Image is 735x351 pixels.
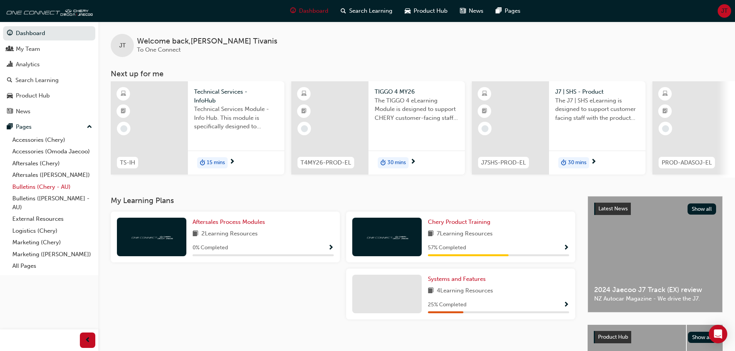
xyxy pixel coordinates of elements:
[111,196,575,205] h3: My Learning Plans
[594,331,716,343] a: Product HubShow all
[4,3,93,18] img: oneconnect
[120,158,135,167] span: TS-IH
[662,89,668,99] span: learningResourceType_ELEARNING-icon
[454,3,490,19] a: news-iconNews
[591,159,596,166] span: next-icon
[111,81,284,175] a: TS-IHTechnical Services - InfoHubTechnical Services Module - Info Hub. This module is specificall...
[721,7,728,15] span: JT
[496,6,502,16] span: pages-icon
[366,233,408,240] img: oneconnect
[193,229,198,239] span: book-icon
[193,218,265,225] span: Aftersales Process Modules
[299,7,328,15] span: Dashboard
[563,243,569,253] button: Show Progress
[594,294,716,303] span: NZ Autocar Magazine - We drive the J7.
[98,69,735,78] h3: Next up for me
[490,3,527,19] a: pages-iconPages
[428,286,434,296] span: book-icon
[291,81,465,175] a: T4MY26-PROD-ELTIGGO 4 MY26The TIGGO 4 eLearning Module is designed to support CHERY customer-faci...
[428,229,434,239] span: book-icon
[414,7,448,15] span: Product Hub
[568,158,586,167] span: 30 mins
[229,159,235,166] span: next-icon
[688,332,717,343] button: Show all
[428,218,490,225] span: Chery Product Training
[375,87,459,96] span: TIGGO 4 MY26
[594,203,716,215] a: Latest NewsShow all
[437,286,493,296] span: 4 Learning Resources
[9,225,95,237] a: Logistics (Chery)
[9,158,95,170] a: Aftersales (Chery)
[328,243,334,253] button: Show Progress
[7,46,13,53] span: people-icon
[460,6,466,16] span: news-icon
[341,6,346,16] span: search-icon
[137,46,181,53] span: To One Connect
[482,106,487,116] span: booktick-icon
[662,125,669,132] span: learningRecordVerb_NONE-icon
[555,96,639,123] span: The J7 | SHS eLearning is designed to support customer facing staff with the product and sales in...
[3,120,95,134] button: Pages
[121,89,126,99] span: learningResourceType_ELEARNING-icon
[15,76,59,85] div: Search Learning
[194,105,278,131] span: Technical Services Module - Info Hub. This module is specifically designed to address the require...
[7,61,13,68] span: chart-icon
[193,218,268,227] a: Aftersales Process Modules
[9,193,95,213] a: Bulletins ([PERSON_NAME] - AU)
[3,89,95,103] a: Product Hub
[662,106,668,116] span: booktick-icon
[7,77,12,84] span: search-icon
[9,260,95,272] a: All Pages
[469,7,483,15] span: News
[9,169,95,181] a: Aftersales ([PERSON_NAME])
[3,26,95,40] a: Dashboard
[598,334,628,340] span: Product Hub
[375,96,459,123] span: The TIGGO 4 eLearning Module is designed to support CHERY customer-facing staff with the product ...
[16,107,30,116] div: News
[3,57,95,72] a: Analytics
[335,3,399,19] a: search-iconSearch Learning
[3,104,95,119] a: News
[481,158,526,167] span: J7SHS-PROD-EL
[349,7,392,15] span: Search Learning
[85,336,91,345] span: prev-icon
[9,146,95,158] a: Accessories (Omoda Jaecoo)
[284,3,335,19] a: guage-iconDashboard
[380,158,386,168] span: duration-icon
[561,158,566,168] span: duration-icon
[482,89,487,99] span: learningResourceType_ELEARNING-icon
[7,108,13,115] span: news-icon
[709,325,727,343] div: Open Intercom Messenger
[428,275,486,282] span: Systems and Features
[137,37,277,46] span: Welcome back , [PERSON_NAME] Tivanis
[718,4,731,18] button: JT
[505,7,520,15] span: Pages
[594,286,716,294] span: 2024 Jaecoo J7 Track (EX) review
[3,42,95,56] a: My Team
[9,181,95,193] a: Bulletins (Chery - AU)
[87,122,92,132] span: up-icon
[588,196,723,312] a: Latest NewsShow all2024 Jaecoo J7 Track (EX) reviewNZ Autocar Magazine - We drive the J7.
[428,218,493,227] a: Chery Product Training
[16,123,32,131] div: Pages
[301,89,307,99] span: learningResourceType_ELEARNING-icon
[662,158,712,167] span: PROD-ADASOJ-EL
[3,25,95,120] button: DashboardMy TeamAnalyticsSearch LearningProduct HubNews
[563,302,569,309] span: Show Progress
[16,91,50,100] div: Product Hub
[563,300,569,310] button: Show Progress
[301,125,308,132] span: learningRecordVerb_NONE-icon
[9,213,95,225] a: External Resources
[437,229,493,239] span: 7 Learning Resources
[428,301,466,309] span: 25 % Completed
[7,92,13,99] span: car-icon
[688,203,716,215] button: Show all
[200,158,205,168] span: duration-icon
[9,237,95,249] a: Marketing (Chery)
[598,205,628,212] span: Latest News
[119,41,126,50] span: JT
[482,125,488,132] span: learningRecordVerb_NONE-icon
[410,159,416,166] span: next-icon
[328,245,334,252] span: Show Progress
